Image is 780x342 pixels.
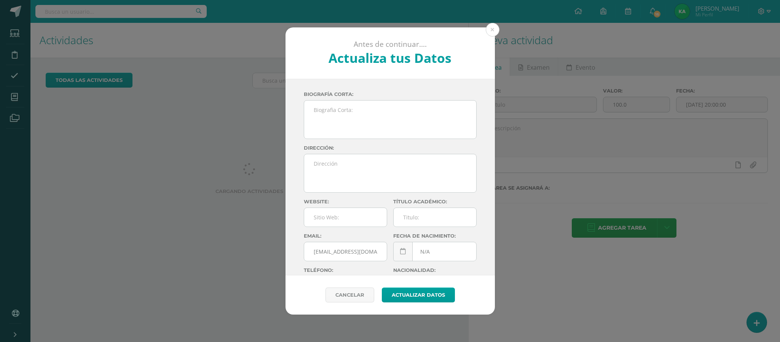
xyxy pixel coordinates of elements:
label: Nacionalidad: [393,267,477,273]
label: Fecha de nacimiento: [393,233,477,239]
button: Actualizar datos [382,288,455,302]
label: Biografía corta: [304,91,477,97]
a: Cancelar [325,288,374,302]
label: Teléfono: [304,267,387,273]
label: Website: [304,199,387,205]
label: Dirección: [304,145,477,151]
input: Titulo: [394,208,476,227]
input: Fecha de Nacimiento: [394,242,476,261]
h2: Actualiza tus Datos [306,49,474,67]
label: Email: [304,233,387,239]
label: Título académico: [393,199,477,205]
input: Correo Electronico: [304,242,387,261]
p: Antes de continuar.... [306,40,474,49]
input: Sitio Web: [304,208,387,227]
